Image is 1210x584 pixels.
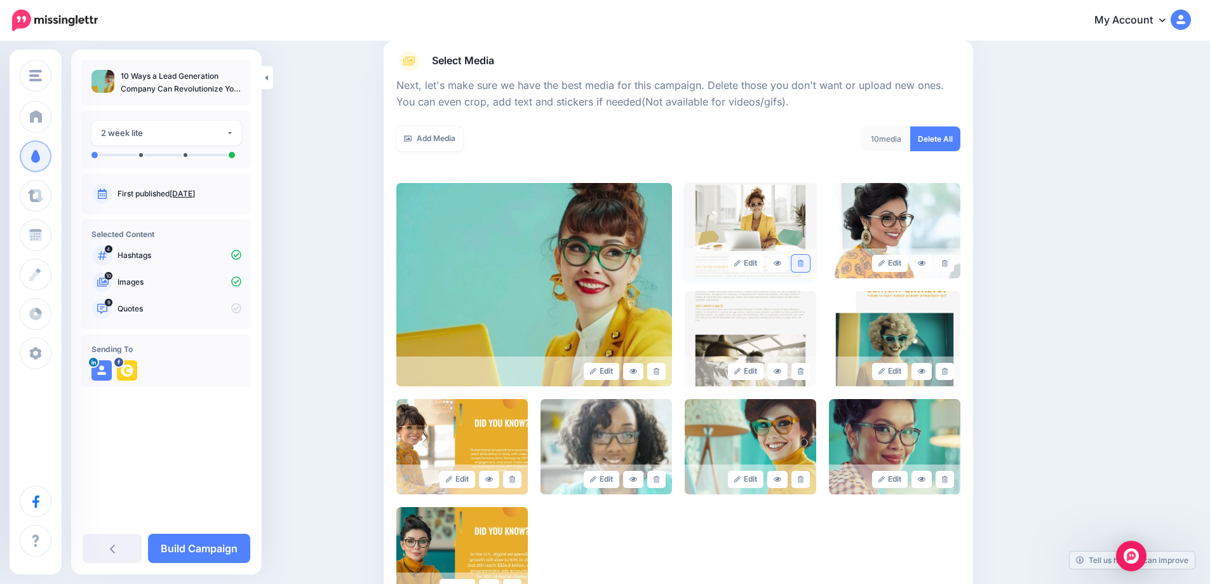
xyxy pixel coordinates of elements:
a: Edit [584,363,620,380]
img: 2062ef73766a4fecd21e0a75b8affcd9_large.jpg [541,399,672,494]
a: Edit [728,363,764,380]
span: 10 [105,272,112,280]
img: 4b069e9d20db49ce579eff926a4d50dc_large.jpg [685,183,816,278]
h4: Selected Content [91,229,241,239]
a: Select Media [396,51,960,71]
img: 0f7398b14456489cca647f5d7d4b381d_large.jpg [829,399,960,494]
button: 2 week lite [91,121,241,146]
p: Images [118,276,241,288]
a: My Account [1082,5,1191,36]
a: Edit [584,471,620,488]
a: Add Media [396,126,463,151]
div: media [861,126,911,151]
span: 10 [871,134,879,144]
p: First published [118,188,241,200]
p: 10 Ways a Lead Generation Company Can Revolutionize Your Marketing [121,70,241,95]
a: Edit [440,471,476,488]
h4: Sending To [91,344,241,354]
a: Edit [872,363,908,380]
img: user_default_image.png [91,360,112,381]
img: 196676706_108571301444091_499029507392834038_n-bsa103351.png [117,360,137,381]
img: bd6c255acf0d3bb2f8e4fd1e0677feeb_large.jpg [829,183,960,278]
img: d949f8e5d29cf5d008df8edc40a71eef_large.jpg [685,399,816,494]
img: 7940d26ff2723cb94811a544851c292d_large.jpg [685,291,816,386]
img: Missinglettr [12,10,98,31]
a: Edit [728,255,764,272]
img: 7fa7516edcb8e5f36f8b4dd08f969356_large.jpg [396,183,672,386]
p: Next, let's make sure we have the best media for this campaign. Delete those you don't want or up... [396,78,960,111]
a: Delete All [910,126,960,151]
span: 9 [105,299,112,306]
a: [DATE] [170,189,195,198]
div: 2 week lite [101,126,226,140]
p: Hashtags [118,250,241,261]
p: Quotes [118,303,241,315]
div: Open Intercom Messenger [1116,541,1146,571]
img: c1c261cdc3ba24ca04de19b3db8c12aa_large.jpg [396,399,528,494]
img: cc55e0ebb7510f65997271a47b5d592d_large.jpg [829,291,960,386]
a: Tell us how we can improve [1070,552,1195,569]
img: menu.png [29,70,42,81]
a: Edit [728,471,764,488]
img: 7fa7516edcb8e5f36f8b4dd08f969356_thumb.jpg [91,70,114,93]
span: Select Media [432,52,494,69]
a: Edit [872,471,908,488]
span: 4 [105,245,112,253]
a: Edit [872,255,908,272]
